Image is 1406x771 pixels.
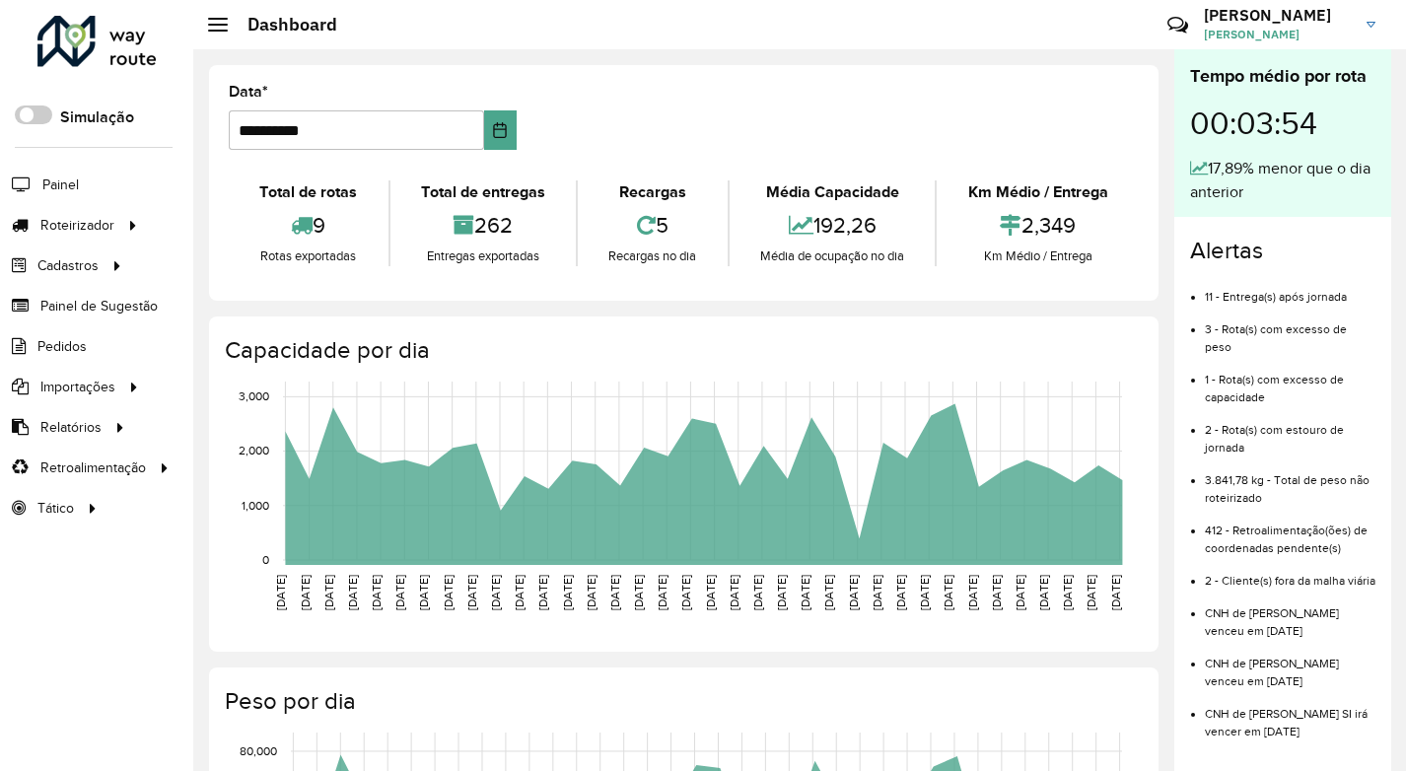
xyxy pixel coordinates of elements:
text: [DATE] [1037,575,1050,610]
div: Km Médio / Entrega [942,180,1134,204]
h4: Peso por dia [225,687,1139,716]
h4: Alertas [1190,237,1375,265]
text: [DATE] [465,575,478,610]
text: [DATE] [990,575,1003,610]
a: Contato Rápido [1157,4,1199,46]
text: 1,000 [242,499,269,512]
li: CNH de [PERSON_NAME] SI irá vencer em [DATE] [1205,690,1375,740]
span: [PERSON_NAME] [1204,26,1352,43]
div: 2,349 [942,204,1134,246]
span: Retroalimentação [40,457,146,478]
text: [DATE] [1014,575,1026,610]
div: Rotas exportadas [234,246,384,266]
li: 11 - Entrega(s) após jornada [1205,273,1375,306]
li: CNH de [PERSON_NAME] venceu em [DATE] [1205,590,1375,640]
text: [DATE] [966,575,979,610]
span: Pedidos [37,336,87,357]
text: [DATE] [561,575,574,610]
text: [DATE] [346,575,359,610]
text: [DATE] [775,575,788,610]
li: CNH de [PERSON_NAME] venceu em [DATE] [1205,640,1375,690]
div: Média Capacidade [735,180,931,204]
text: [DATE] [489,575,502,610]
li: 3.841,78 kg - Total de peso não roteirizado [1205,456,1375,507]
text: [DATE] [751,575,764,610]
text: [DATE] [656,575,668,610]
text: 80,000 [240,744,277,757]
div: Total de rotas [234,180,384,204]
span: Roteirizador [40,215,114,236]
text: [DATE] [632,575,645,610]
span: Painel de Sugestão [40,296,158,316]
text: [DATE] [417,575,430,610]
div: Total de entregas [395,180,572,204]
button: Choose Date [484,110,517,150]
li: 2 - Cliente(s) fora da malha viária [1205,557,1375,590]
text: [DATE] [1061,575,1074,610]
div: Entregas exportadas [395,246,572,266]
text: [DATE] [847,575,860,610]
text: [DATE] [1085,575,1097,610]
div: Tempo médio por rota [1190,63,1375,90]
label: Data [229,80,268,104]
div: 262 [395,204,572,246]
text: [DATE] [704,575,717,610]
text: [DATE] [370,575,383,610]
li: 1 - Rota(s) com excesso de capacidade [1205,356,1375,406]
li: 3 - Rota(s) com excesso de peso [1205,306,1375,356]
text: [DATE] [274,575,287,610]
div: 00:03:54 [1190,90,1375,157]
span: Cadastros [37,255,99,276]
li: 412 - Retroalimentação(ões) de coordenadas pendente(s) [1205,507,1375,557]
text: 0 [262,553,269,566]
text: 2,000 [239,445,269,457]
div: Média de ocupação no dia [735,246,931,266]
div: Km Médio / Entrega [942,246,1134,266]
div: Recargas [583,180,723,204]
text: [DATE] [608,575,621,610]
text: [DATE] [942,575,954,610]
text: [DATE] [442,575,455,610]
text: [DATE] [728,575,740,610]
text: [DATE] [894,575,907,610]
h3: [PERSON_NAME] [1204,6,1352,25]
div: 192,26 [735,204,931,246]
text: [DATE] [585,575,598,610]
text: [DATE] [322,575,335,610]
text: [DATE] [679,575,692,610]
div: 9 [234,204,384,246]
text: [DATE] [393,575,406,610]
span: Relatórios [40,417,102,438]
span: Tático [37,498,74,519]
text: [DATE] [1109,575,1122,610]
span: Importações [40,377,115,397]
text: [DATE] [918,575,931,610]
text: [DATE] [822,575,835,610]
div: Recargas no dia [583,246,723,266]
h4: Capacidade por dia [225,336,1139,365]
text: [DATE] [871,575,883,610]
text: [DATE] [799,575,811,610]
text: 3,000 [239,390,269,403]
div: 17,89% menor que o dia anterior [1190,157,1375,204]
text: [DATE] [536,575,549,610]
li: 2 - Rota(s) com estouro de jornada [1205,406,1375,456]
div: 5 [583,204,723,246]
text: [DATE] [299,575,312,610]
span: Painel [42,175,79,195]
h2: Dashboard [228,14,337,35]
text: [DATE] [513,575,526,610]
label: Simulação [60,105,134,129]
